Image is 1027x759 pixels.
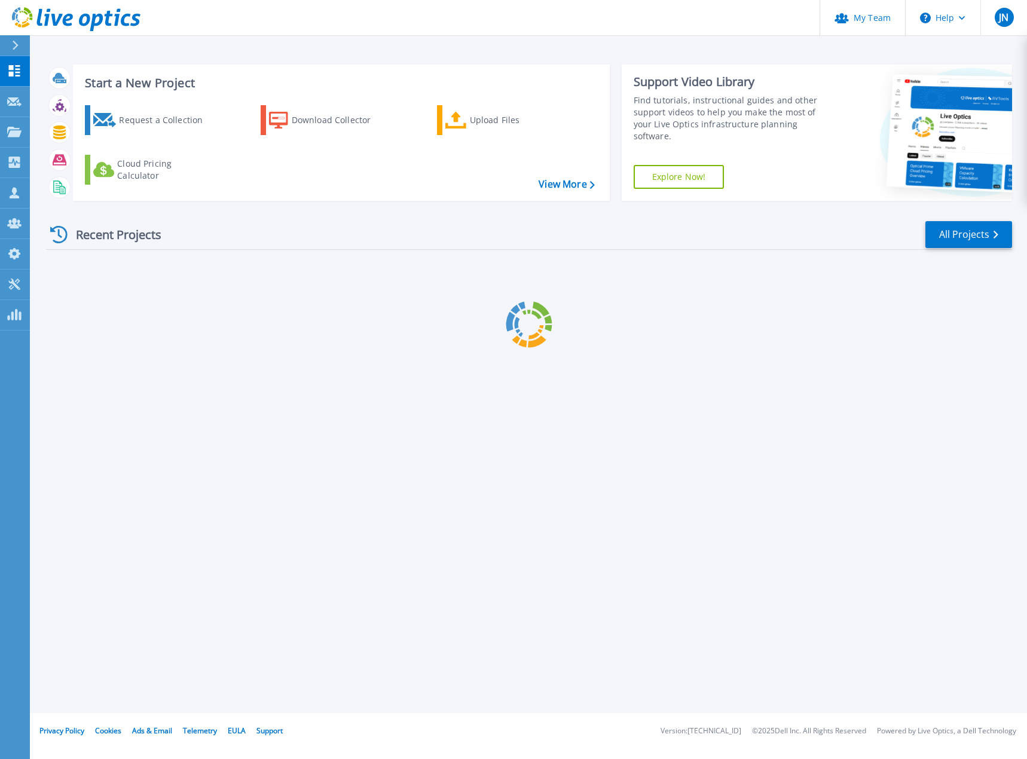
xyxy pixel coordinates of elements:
[117,158,213,182] div: Cloud Pricing Calculator
[539,179,594,190] a: View More
[95,726,121,736] a: Cookies
[132,726,172,736] a: Ads & Email
[85,76,594,90] h3: Start a New Project
[470,108,566,132] div: Upload Files
[228,726,246,736] a: EULA
[119,108,215,132] div: Request a Collection
[85,105,218,135] a: Request a Collection
[261,105,394,135] a: Download Collector
[437,105,570,135] a: Upload Files
[999,13,1008,22] span: JN
[634,94,832,142] div: Find tutorials, instructional guides and other support videos to help you make the most of your L...
[85,155,218,185] a: Cloud Pricing Calculator
[39,726,84,736] a: Privacy Policy
[925,221,1012,248] a: All Projects
[877,727,1016,735] li: Powered by Live Optics, a Dell Technology
[634,165,725,189] a: Explore Now!
[183,726,217,736] a: Telemetry
[256,726,283,736] a: Support
[752,727,866,735] li: © 2025 Dell Inc. All Rights Reserved
[661,727,741,735] li: Version: [TECHNICAL_ID]
[634,74,832,90] div: Support Video Library
[46,220,178,249] div: Recent Projects
[292,108,387,132] div: Download Collector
